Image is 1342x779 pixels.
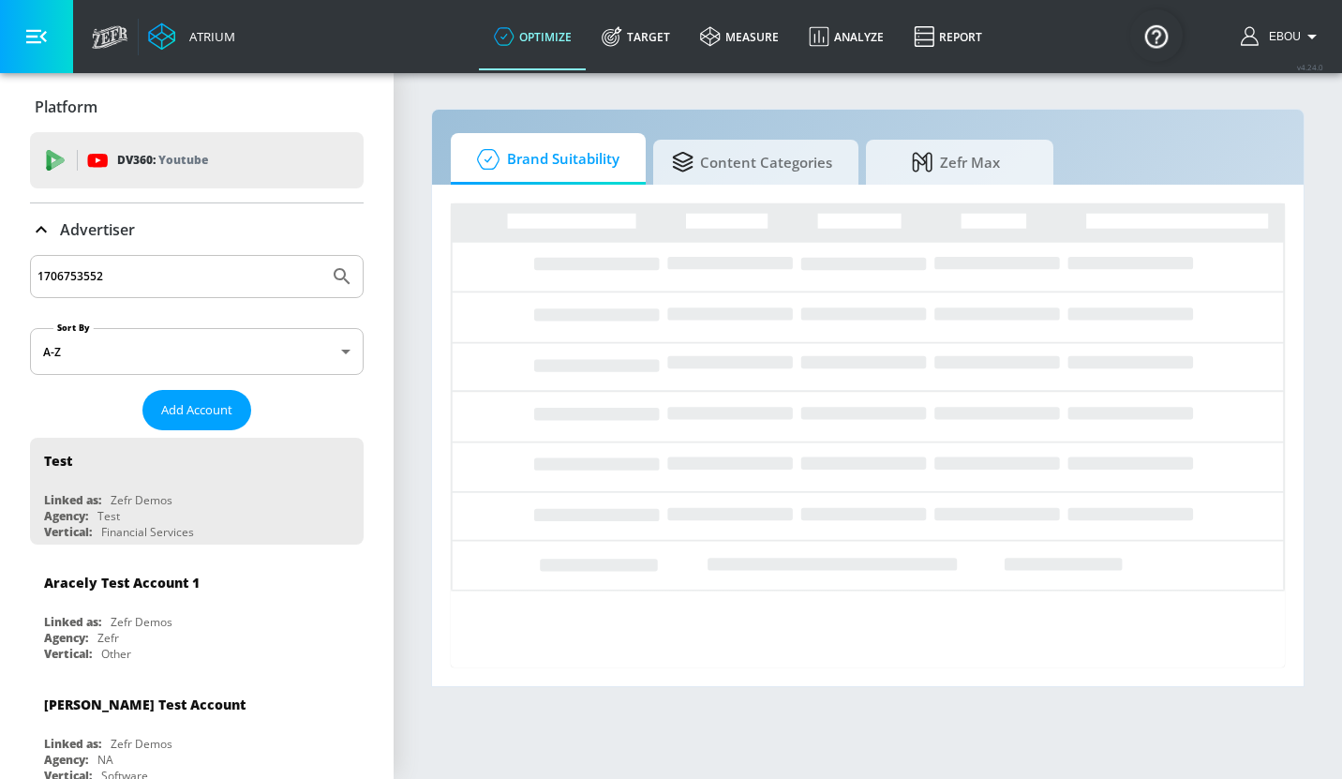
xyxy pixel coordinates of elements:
[885,140,1027,185] span: Zefr Max
[30,328,364,375] div: A-Z
[672,140,832,185] span: Content Categories
[1261,30,1301,43] span: login as: ebou.njie@zefr.com
[899,3,997,70] a: Report
[794,3,899,70] a: Analyze
[30,203,364,256] div: Advertiser
[30,81,364,133] div: Platform
[44,696,246,713] div: [PERSON_NAME] Test Account
[35,97,97,117] p: Platform
[470,137,619,182] span: Brand Suitability
[60,219,135,240] p: Advertiser
[97,752,113,768] div: NA
[30,438,364,545] div: TestLinked as:Zefr DemosAgency:TestVertical:Financial Services
[148,22,235,51] a: Atrium
[53,322,94,334] label: Sort By
[44,452,72,470] div: Test
[97,508,120,524] div: Test
[44,508,88,524] div: Agency:
[479,3,587,70] a: optimize
[1241,25,1323,48] button: Ebou
[158,150,208,170] p: Youtube
[111,736,172,752] div: Zefr Demos
[44,524,92,540] div: Vertical:
[44,752,88,768] div: Agency:
[1130,9,1183,62] button: Open Resource Center
[30,560,364,667] div: Aracely Test Account 1Linked as:Zefr DemosAgency:ZefrVertical:Other
[44,630,88,646] div: Agency:
[182,28,235,45] div: Atrium
[101,524,194,540] div: Financial Services
[321,256,363,297] button: Submit Search
[111,614,172,630] div: Zefr Demos
[1297,62,1323,72] span: v 4.24.0
[111,492,172,508] div: Zefr Demos
[44,736,101,752] div: Linked as:
[44,574,200,592] div: Aracely Test Account 1
[37,264,321,289] input: Search by name
[117,150,208,171] p: DV360:
[101,646,131,662] div: Other
[587,3,685,70] a: Target
[97,630,119,646] div: Zefr
[142,390,251,430] button: Add Account
[30,132,364,188] div: DV360: Youtube
[685,3,794,70] a: measure
[44,614,101,630] div: Linked as:
[161,399,232,421] span: Add Account
[44,646,92,662] div: Vertical:
[44,492,101,508] div: Linked as:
